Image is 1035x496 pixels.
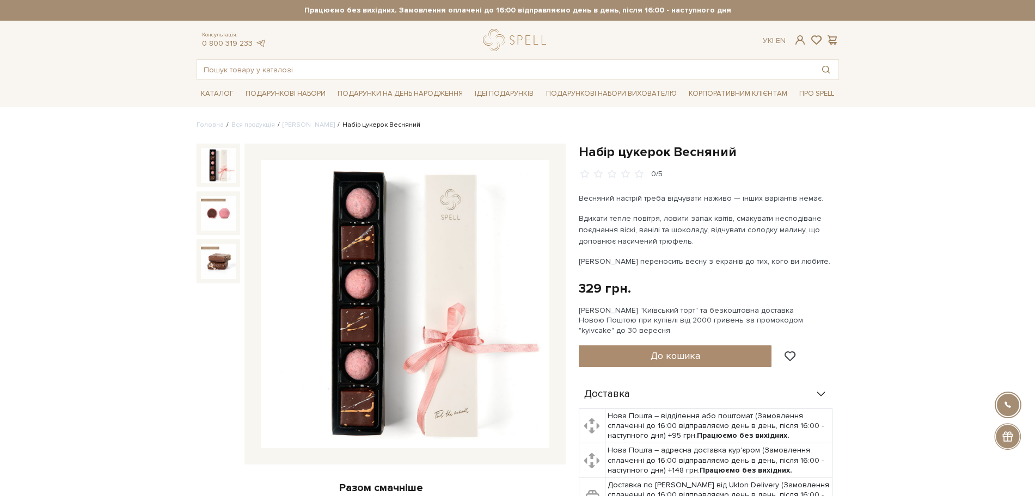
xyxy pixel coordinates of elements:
[483,29,551,51] a: logo
[579,193,834,204] p: Весняний настрій треба відчувати наживо — інших варіантів немає.
[579,144,839,160] h1: Набір цукерок Весняний
[776,36,786,45] a: En
[197,60,813,79] input: Пошук товару у каталозі
[241,85,330,102] a: Подарункові набори
[201,148,236,183] img: Набір цукерок Весняний
[333,85,467,102] a: Подарунки на День народження
[579,345,772,367] button: До кошика
[697,431,789,440] b: Працюємо без вихідних.
[201,244,236,278] img: Набір цукерок Весняний
[542,84,681,103] a: Подарункові набори вихователю
[255,39,266,48] a: telegram
[197,5,839,15] strong: Працюємо без вихідних. Замовлення оплачені до 16:00 відправляємо день в день, після 16:00 - насту...
[197,85,238,102] a: Каталог
[795,85,838,102] a: Про Spell
[579,256,834,267] p: [PERSON_NAME] переносить весну з екранів до тих, кого ви любите.
[605,408,832,443] td: Нова Пошта – відділення або поштомат (Замовлення сплаченні до 16:00 відправляємо день в день, піс...
[763,36,786,46] div: Ук
[283,121,335,129] a: [PERSON_NAME]
[584,389,630,399] span: Доставка
[651,350,700,362] span: До кошика
[261,160,549,448] img: Набір цукерок Весняний
[605,443,832,478] td: Нова Пошта – адресна доставка кур'єром (Замовлення сплаченні до 16:00 відправляємо день в день, п...
[579,213,834,247] p: Вдихати тепле повітря, ловити запах квітів, смакувати несподіване поєднання віскі, ванілі та шоко...
[197,481,566,495] div: Разом смачніше
[470,85,538,102] a: Ідеї подарунків
[579,306,839,336] div: [PERSON_NAME] "Київський торт" та безкоштовна доставка Новою Поштою при купівлі від 2000 гривень ...
[231,121,275,129] a: Вся продукція
[335,120,420,130] li: Набір цукерок Весняний
[579,280,631,297] div: 329 грн.
[197,121,224,129] a: Головна
[772,36,774,45] span: |
[202,39,253,48] a: 0 800 319 233
[651,169,663,179] div: 0/5
[684,84,792,103] a: Корпоративним клієнтам
[201,196,236,231] img: Набір цукерок Весняний
[202,32,266,39] span: Консультація:
[700,466,792,475] b: Працюємо без вихідних.
[813,60,838,79] button: Пошук товару у каталозі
